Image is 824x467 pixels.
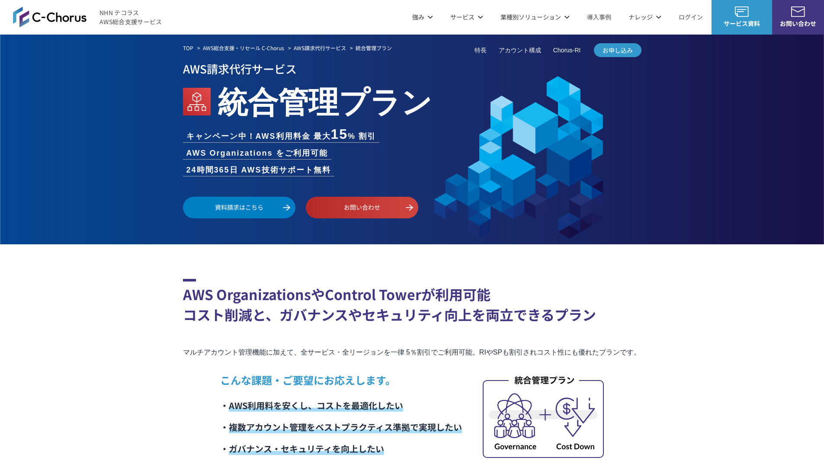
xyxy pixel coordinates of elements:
[183,279,641,325] h2: AWS OrganizationsやControl Towerが利用可能 コスト削減と、ガバナンスやセキュリティ向上を両立できるプラン
[412,13,433,22] p: 強み
[183,88,211,115] img: AWS Organizations
[229,421,462,433] span: 複数アカウント管理をベストプラクティス準拠で実現したい
[475,46,487,55] a: 特長
[99,8,162,26] span: NHN テコラス AWS総合支援サービス
[294,44,346,52] a: AWS請求代行サービス
[13,6,87,27] img: AWS総合支援サービス C-Chorus
[183,127,380,142] li: キャンペーン中！AWS利用料金 最大 % 割引
[183,197,295,218] a: 資料請求はこちら
[594,43,641,57] a: お申し込み
[499,46,541,55] a: アカウント構成
[183,164,334,176] li: 24時間365日 AWS技術サポート無料
[220,438,462,460] li: ・
[735,6,749,17] img: AWS総合支援サービス C-Chorus サービス資料
[183,44,193,52] a: TOP
[183,147,331,159] li: AWS Organizations をご利用可能
[553,46,581,55] a: Chorus-RI
[772,19,824,28] span: お問い合わせ
[229,442,384,455] span: ガバナンス・セキュリティを向上したい
[306,197,418,218] a: お問い合わせ
[183,59,641,78] p: AWS請求代行サービス
[356,44,392,51] em: 統合管理プラン
[203,44,284,52] a: AWS総合支援・リセール C-Chorus
[13,6,162,27] a: AWS総合支援サービス C-ChorusNHN テコラスAWS総合支援サービス
[628,13,661,22] p: ナレッジ
[594,46,641,55] span: お申し込み
[500,13,570,22] p: 業種別ソリューション
[483,374,604,458] img: 統合管理プラン_内容イメージ
[587,13,611,22] a: 導入事例
[220,416,462,438] li: ・
[331,126,348,142] span: 15
[183,346,641,358] p: マルチアカウント管理機能に加えて、全サービス・全リージョンを一律 5％割引でご利用可能。RIやSPも割引されコスト性にも優れたプランです。
[450,13,483,22] p: サービス
[229,399,403,412] span: AWS利用料を安くし、コストを最適化したい
[218,78,432,122] em: 統合管理プラン
[679,13,703,22] a: ログイン
[220,372,462,388] p: こんな課題・ご要望にお応えします。
[712,19,772,28] span: サービス資料
[791,6,805,17] img: お問い合わせ
[220,395,462,416] li: ・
